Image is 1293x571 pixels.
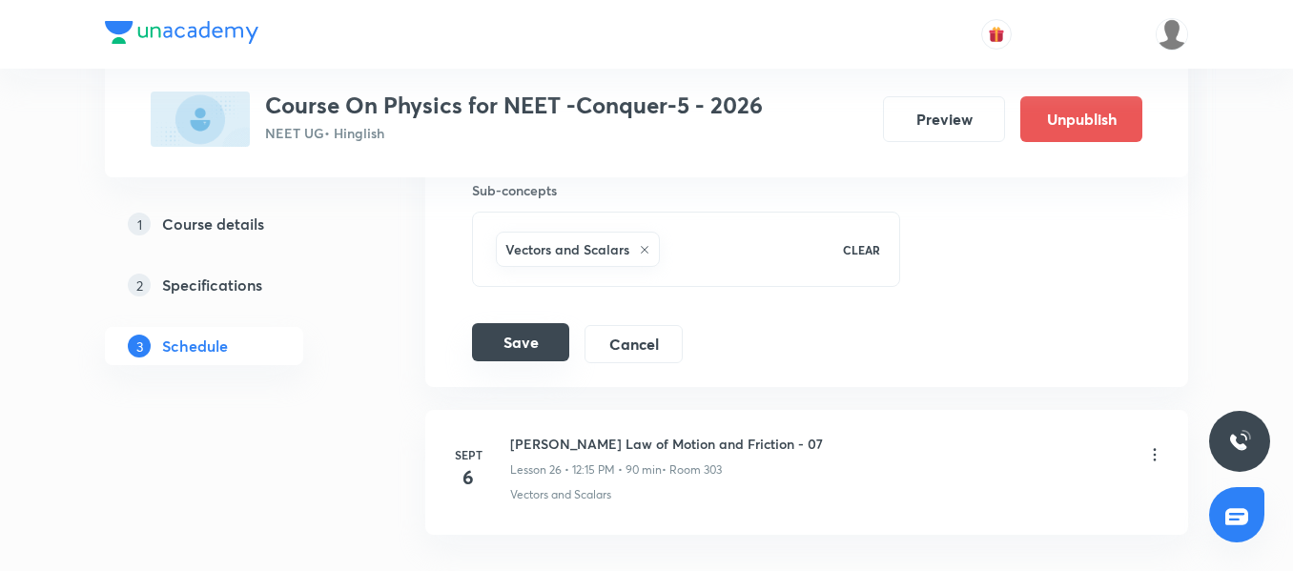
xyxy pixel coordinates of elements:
p: • Room 303 [662,461,722,479]
p: 2 [128,274,151,296]
h4: 6 [449,463,487,492]
h5: Specifications [162,274,262,296]
a: 2Specifications [105,266,364,304]
a: 1Course details [105,205,364,243]
img: Company Logo [105,21,258,44]
h3: Course On Physics for NEET -Conquer-5 - 2026 [265,92,763,119]
button: avatar [981,19,1012,50]
h6: Sept [449,446,487,463]
h6: [PERSON_NAME] Law of Motion and Friction - 07 [510,434,823,454]
h5: Schedule [162,335,228,357]
button: Save [472,323,569,361]
button: Preview [883,96,1005,142]
p: 3 [128,335,151,357]
h6: Sub-concepts [472,180,900,200]
img: avatar [988,26,1005,43]
p: Lesson 26 • 12:15 PM • 90 min [510,461,662,479]
button: Unpublish [1020,96,1142,142]
h5: Course details [162,213,264,235]
p: Vectors and Scalars [510,486,611,503]
p: 1 [128,213,151,235]
img: 0ABE3ED2-F2AF-4CF0-AD51-27D27133FE36_plus.png [151,92,250,147]
a: Company Logo [105,21,258,49]
button: Cancel [585,325,683,363]
p: NEET UG • Hinglish [265,123,763,143]
img: ttu [1228,430,1251,453]
img: Gopal Kumar [1156,18,1188,51]
p: CLEAR [843,241,880,258]
h6: Vectors and Scalars [505,239,629,259]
